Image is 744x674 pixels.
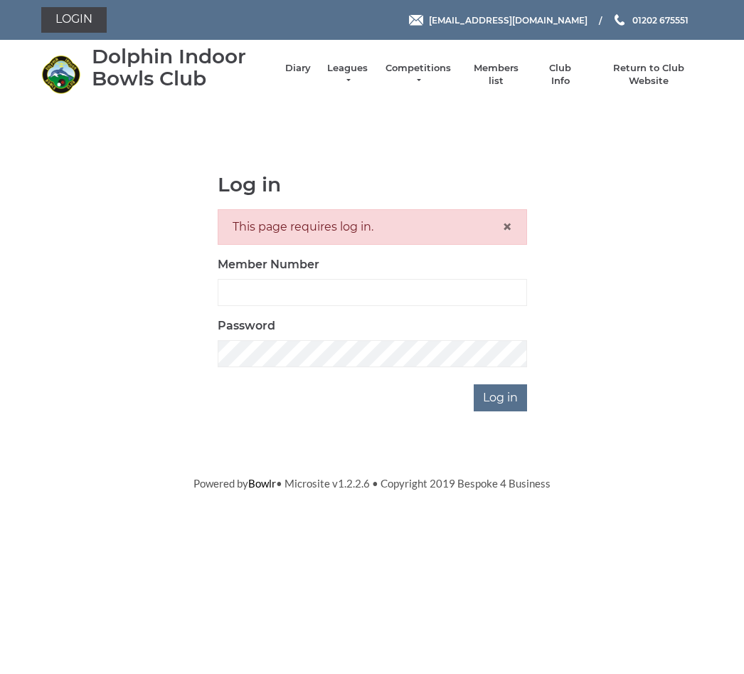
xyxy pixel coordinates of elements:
img: Email [409,15,423,26]
img: Phone us [615,14,625,26]
a: Login [41,7,107,33]
label: Password [218,317,275,335]
button: Close [502,218,512,236]
a: Bowlr [248,477,276,490]
a: Phone us 01202 675551 [612,14,689,27]
span: Powered by • Microsite v1.2.2.6 • Copyright 2019 Bespoke 4 Business [193,477,551,490]
a: Email [EMAIL_ADDRESS][DOMAIN_NAME] [409,14,588,27]
input: Log in [474,384,527,411]
span: [EMAIL_ADDRESS][DOMAIN_NAME] [429,14,588,25]
label: Member Number [218,256,319,273]
a: Competitions [384,62,452,88]
a: Diary [285,62,311,75]
div: Dolphin Indoor Bowls Club [92,46,271,90]
span: 01202 675551 [632,14,689,25]
div: This page requires log in. [218,209,527,245]
span: × [502,216,512,237]
a: Members list [466,62,525,88]
a: Return to Club Website [595,62,703,88]
a: Club Info [540,62,581,88]
img: Dolphin Indoor Bowls Club [41,55,80,94]
a: Leagues [325,62,370,88]
h1: Log in [218,174,527,196]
